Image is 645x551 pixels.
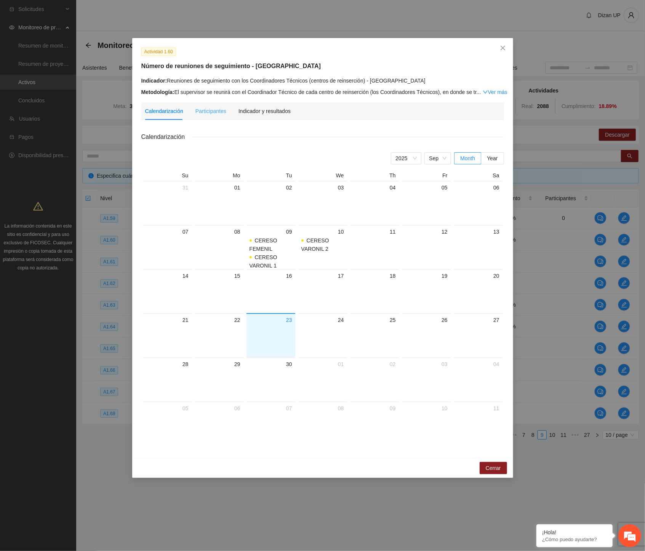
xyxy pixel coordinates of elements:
[44,102,105,178] span: Estamos en línea.
[400,401,452,446] td: 2025-10-10
[457,183,499,192] div: 06
[250,237,277,252] span: CERESO FEMENIL
[405,315,448,325] div: 26
[452,172,504,181] th: Sa
[141,88,504,96] div: El supervisor se reunirá con el Coordinador Técnico de cada centro de reinserción (los Coordinado...
[141,269,193,313] td: 2025-09-14
[198,271,240,280] div: 15
[238,107,291,115] div: Indicador y resultados
[301,237,329,252] span: CERESO VARONIL 2
[457,360,499,369] div: 04
[297,401,349,446] td: 2025-10-08
[452,225,504,269] td: 2025-09-13
[250,227,292,236] div: 09
[250,254,277,269] span: CERESO VARONIL 1
[301,271,344,280] div: 17
[245,313,297,357] td: 2025-09-23
[452,269,504,313] td: 2025-09-20
[146,271,189,280] div: 14
[297,313,349,357] td: 2025-09-24
[198,404,240,413] div: 06
[141,225,193,269] td: 2025-09-07
[353,271,396,280] div: 18
[245,181,297,225] td: 2025-09-02
[457,271,499,280] div: 20
[141,62,504,71] h5: Número de reuniones de seguimiento - [GEOGRAPHIC_DATA]
[477,89,481,95] span: ...
[493,38,513,59] button: Close
[125,4,143,22] div: Minimizar ventana de chat en vivo
[193,181,245,225] td: 2025-09-01
[141,48,176,56] span: Actividad 1.60
[353,227,396,236] div: 11
[141,89,174,95] strong: Metodología:
[297,269,349,313] td: 2025-09-17
[141,78,167,84] strong: Indicador:
[483,89,488,95] span: down
[297,225,349,269] td: 2025-09-10
[349,181,400,225] td: 2025-09-04
[457,227,499,236] div: 13
[145,107,183,115] div: Calendarización
[349,401,400,446] td: 2025-10-09
[301,183,344,192] div: 03
[193,401,245,446] td: 2025-10-06
[405,183,448,192] div: 05
[429,153,447,164] span: Sep
[301,227,344,236] div: 10
[297,172,349,181] th: We
[193,269,245,313] td: 2025-09-15
[4,208,145,234] textarea: Escriba su mensaje y pulse “Intro”
[452,357,504,401] td: 2025-10-04
[141,76,504,85] div: Reuniones de seguimiento con los Coordinadores Técnicos (centros de reinserción) - [GEOGRAPHIC_DATA]
[542,529,607,535] div: ¡Hola!
[297,357,349,401] td: 2025-10-01
[141,172,193,181] th: Su
[353,404,396,413] div: 09
[457,315,499,325] div: 27
[400,269,452,313] td: 2025-09-19
[193,225,245,269] td: 2025-09-08
[198,360,240,369] div: 29
[301,315,344,325] div: 24
[480,462,507,474] button: Cerrar
[245,172,297,181] th: Tu
[40,39,128,49] div: Chatee con nosotros ahora
[452,401,504,446] td: 2025-10-11
[400,313,452,357] td: 2025-09-26
[483,89,507,95] a: Expand
[400,172,452,181] th: Fr
[405,404,448,413] div: 10
[400,357,452,401] td: 2025-10-03
[395,153,417,164] span: 2025
[353,315,396,325] div: 25
[195,107,226,115] div: Participantes
[250,315,292,325] div: 23
[193,172,245,181] th: Mo
[487,155,498,161] span: Year
[245,357,297,401] td: 2025-09-30
[141,401,193,446] td: 2025-10-05
[198,183,240,192] div: 01
[349,313,400,357] td: 2025-09-25
[349,225,400,269] td: 2025-09-11
[198,227,240,236] div: 08
[141,357,193,401] td: 2025-09-28
[245,401,297,446] td: 2025-10-07
[400,181,452,225] td: 2025-09-05
[193,313,245,357] td: 2025-09-22
[141,313,193,357] td: 2025-09-21
[250,183,292,192] div: 02
[353,360,396,369] div: 02
[250,404,292,413] div: 07
[405,360,448,369] div: 03
[457,404,499,413] div: 11
[349,172,400,181] th: Th
[193,357,245,401] td: 2025-09-29
[542,537,607,542] p: ¿Cómo puedo ayudarte?
[141,132,191,142] span: Calendarización
[146,183,189,192] div: 31
[301,404,344,413] div: 08
[500,45,506,51] span: close
[146,404,189,413] div: 05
